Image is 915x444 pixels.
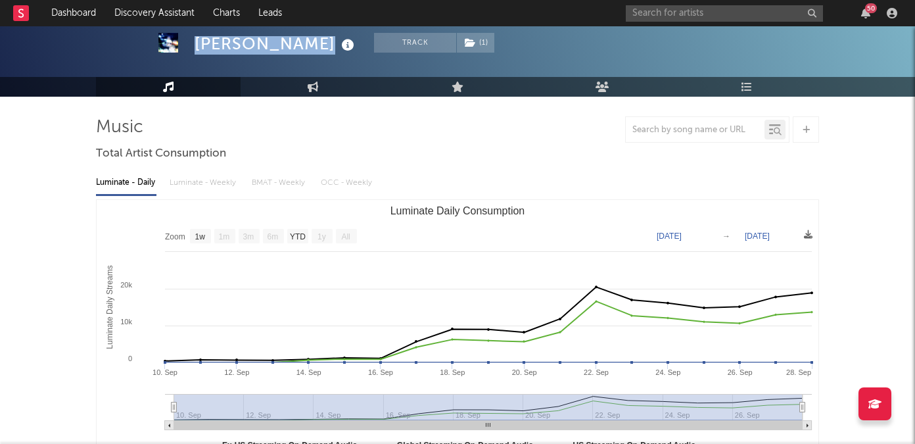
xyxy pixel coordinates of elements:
text: 1y [317,232,326,241]
span: Total Artist Consumption [96,146,226,162]
button: (1) [457,33,494,53]
text: 20. Sep [512,368,537,376]
text: 22. Sep [584,368,609,376]
button: Track [374,33,456,53]
text: Luminate Daily Consumption [390,205,525,216]
text: 1w [195,232,206,241]
text: 0 [128,355,132,362]
text: 20k [120,281,132,289]
text: All [341,232,350,241]
text: 28. Sep [786,368,811,376]
text: 3m [243,232,254,241]
text: Zoom [165,232,185,241]
text: 10k [120,318,132,326]
div: 50 [865,3,877,13]
text: 16. Sep [368,368,393,376]
text: 18. Sep [440,368,465,376]
text: 14. Sep [296,368,321,376]
div: Luminate - Daily [96,172,156,194]
div: [PERSON_NAME] [195,33,358,55]
text: 26. Sep [728,368,753,376]
input: Search by song name or URL [626,125,764,136]
text: 12. Sep [224,368,249,376]
text: 24. Sep [655,368,680,376]
text: 6m [268,232,279,241]
text: Luminate Daily Streams [105,265,114,349]
text: [DATE] [657,232,682,241]
span: ( 1 ) [456,33,495,53]
text: [DATE] [745,232,770,241]
text: YTD [290,232,306,241]
button: 50 [861,8,870,18]
input: Search for artists [626,5,823,22]
text: → [722,232,730,241]
text: 1m [219,232,230,241]
text: 10. Sep [152,368,177,376]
